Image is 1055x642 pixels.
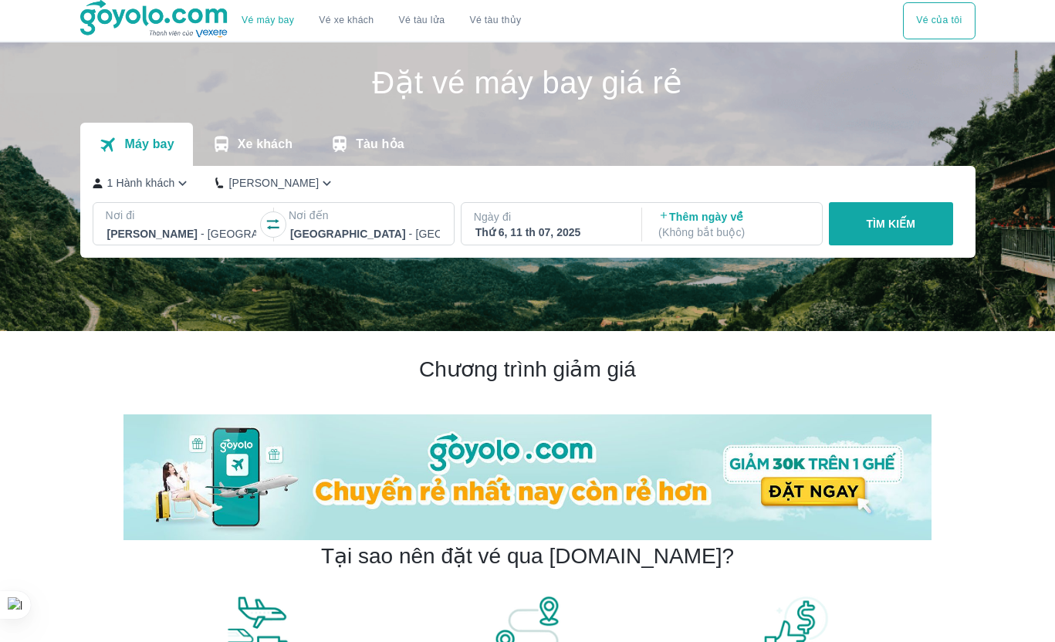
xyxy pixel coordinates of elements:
p: ( Không bắt buộc ) [658,225,808,240]
img: banner-home [123,414,932,540]
a: Vé xe khách [319,15,374,26]
button: Vé của tôi [903,2,975,39]
button: TÌM KIẾM [829,202,953,245]
p: Tàu hỏa [356,137,404,152]
h1: Đặt vé máy bay giá rẻ [80,67,976,98]
p: Nơi đến [289,208,441,223]
a: Vé tàu lửa [387,2,458,39]
p: Ngày đi [474,209,627,225]
h2: Chương trình giảm giá [123,356,932,384]
p: TÌM KIẾM [866,216,915,231]
h2: Tại sao nên đặt vé qua [DOMAIN_NAME]? [321,542,734,570]
p: 1 Hành khách [107,175,175,191]
button: [PERSON_NAME] [215,175,335,191]
div: transportation tabs [80,123,423,166]
p: Máy bay [124,137,174,152]
p: Nơi đi [106,208,259,223]
p: [PERSON_NAME] [228,175,319,191]
div: choose transportation mode [229,2,533,39]
button: Vé tàu thủy [457,2,533,39]
div: choose transportation mode [903,2,975,39]
p: Xe khách [238,137,292,152]
div: Thứ 6, 11 th 07, 2025 [475,225,625,240]
button: 1 Hành khách [93,175,191,191]
a: Vé máy bay [242,15,294,26]
p: Thêm ngày về [658,209,808,240]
